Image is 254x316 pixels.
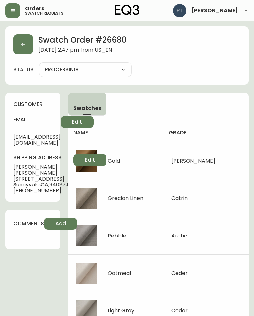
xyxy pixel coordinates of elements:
[73,105,101,112] span: Swatches
[108,233,126,239] div: Pebble
[13,188,73,194] span: [PHONE_NUMBER]
[13,134,61,146] span: [EMAIL_ADDRESS][DOMAIN_NAME]
[76,188,97,209] img: a6a3f33a-fa5c-4a1c-8ac3-8c7e8499e64e.jpg-thumb.jpg
[76,263,97,284] img: 4b3eea74-0bcb-41d3-add7-ffd00b63d92b.jpg-thumb.jpg
[61,116,94,128] button: Edit
[76,150,97,172] img: 2bacbbbb-3a2a-4787-bfe4-fa0625794984.jpg-thumb.jpg
[38,47,127,54] span: [DATE] 2:47 pm from US_EN
[13,116,61,123] h4: email
[13,164,73,176] span: [PERSON_NAME] [PERSON_NAME]
[173,4,186,17] img: 986dcd8e1aab7847125929f325458823
[171,194,188,202] span: Catrin
[171,157,215,165] span: [PERSON_NAME]
[13,182,73,188] span: Sunnyvale , CA , 94087 , US
[13,66,34,73] label: status
[13,101,52,108] h4: customer
[13,176,73,182] span: [STREET_ADDRESS]
[25,11,63,15] h5: swatch requests
[115,5,139,15] img: logo
[191,8,238,13] span: [PERSON_NAME]
[169,129,243,136] h4: grade
[108,158,120,164] div: Gold
[108,270,131,276] div: Oatmeal
[171,232,187,239] span: Arctic
[171,269,188,277] span: Ceder
[38,34,127,47] h2: Swatch Order # 26680
[108,308,134,314] div: Light Grey
[76,225,97,246] img: fadb2c8e-eb1c-4210-b4d3-0289bf221173.jpg-thumb.jpg
[73,154,106,166] button: Edit
[85,156,95,164] span: Edit
[55,220,66,227] span: Add
[13,220,44,227] h4: comments
[72,118,82,126] span: Edit
[108,195,143,201] div: Grecian Linen
[171,307,188,314] span: Ceder
[25,6,44,11] span: Orders
[13,154,73,161] h4: shipping address
[44,218,77,230] button: Add
[73,129,158,136] h4: name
